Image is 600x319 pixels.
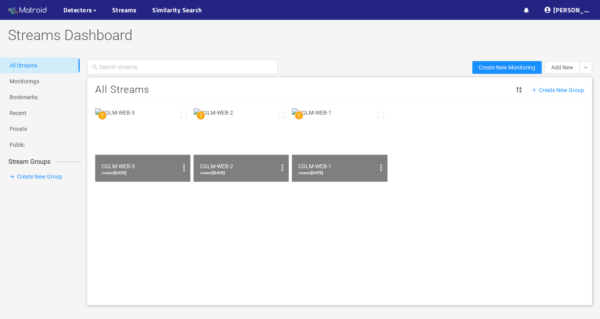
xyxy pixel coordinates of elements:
span: Create New Group [531,86,584,94]
button: down [579,61,592,74]
img: CGLM-WEB-1 [292,108,387,182]
span: plus [10,174,15,179]
img: Matroid logo [8,4,48,16]
b: [DATE] [114,171,127,175]
a: Recent [10,110,27,116]
b: [DATE] [213,171,225,175]
div: CGLM-WEB-3 [102,161,178,171]
a: Monitorings [10,78,39,85]
button: Add New [545,61,580,74]
button: Create New Monitoring [472,61,542,74]
span: plus [531,87,537,93]
span: Detectors [63,5,92,15]
span: created [200,171,225,175]
span: Create New Monitoring [479,63,535,72]
span: Stream Groups [2,157,57,167]
a: All Streams [10,62,37,69]
img: CGLM-WEB-3 [95,108,190,182]
b: [DATE] [311,171,323,175]
button: options [276,161,289,174]
span: All Streams [95,84,150,96]
input: Search streams [99,61,273,73]
a: Streams [112,5,137,15]
span: search [92,64,98,70]
span: created [298,171,323,175]
button: options [375,161,387,174]
div: CGLM-WEB-2 [200,161,276,171]
span: created [102,171,127,175]
div: CGLM-WEB-1 [298,161,374,171]
span: Add New [551,63,573,72]
a: Public [10,142,25,148]
span: down [584,65,588,70]
a: Bookmarks [10,94,38,100]
button: options [178,161,190,174]
a: Private [10,126,27,132]
a: Similarity Search [152,5,202,15]
img: CGLM-WEB-2 [194,108,289,182]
